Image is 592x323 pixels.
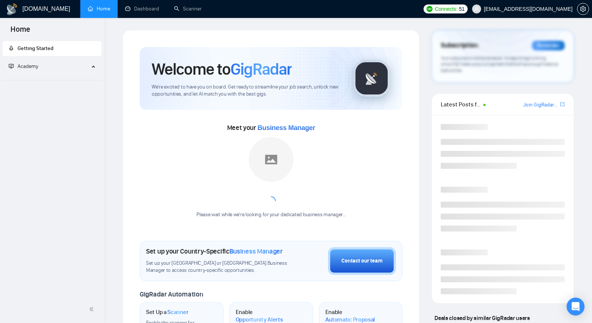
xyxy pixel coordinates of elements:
[560,101,565,108] a: export
[560,101,565,107] span: export
[459,5,465,13] span: 51
[353,60,390,97] img: gigradar-logo.png
[6,3,18,15] img: logo
[9,63,38,69] span: Academy
[3,77,102,82] li: Academy Homepage
[577,6,589,12] span: setting
[146,260,291,274] span: Set up your [GEOGRAPHIC_DATA] or [GEOGRAPHIC_DATA] Business Manager to access country-specific op...
[258,124,315,131] span: Business Manager
[4,24,36,40] span: Home
[441,39,478,52] span: Subscription
[441,100,481,109] span: Latest Posts from the GigRadar Community
[18,45,53,52] span: Getting Started
[152,84,341,98] span: We're excited to have you on board. Get ready to streamline your job search, unlock new opportuni...
[152,59,292,79] h1: Welcome to
[567,298,585,316] div: Open Intercom Messenger
[146,247,283,255] h1: Set up your Country-Specific
[523,101,559,109] a: Join GigRadar Slack Community
[435,5,457,13] span: Connects:
[146,308,188,316] h1: Set Up a
[18,63,38,69] span: Academy
[9,63,14,69] span: fund-projection-screen
[229,247,283,255] span: Business Manager
[88,6,110,12] a: homeHome
[266,196,276,206] span: loading
[577,3,589,15] button: setting
[89,305,96,313] span: double-left
[328,247,396,275] button: Contact our team
[577,6,589,12] a: setting
[427,6,433,12] img: upwork-logo.png
[192,211,350,218] div: Please wait while we're looking for your dedicated business manager...
[249,137,294,182] img: placeholder.png
[474,6,479,12] span: user
[341,257,382,265] div: Contact our team
[140,290,203,298] span: GigRadar Automation
[174,6,202,12] a: searchScanner
[230,59,292,79] span: GigRadar
[167,308,188,316] span: Scanner
[227,124,315,132] span: Meet your
[9,46,14,51] span: rocket
[532,41,565,50] div: Reminder
[3,41,102,56] li: Getting Started
[125,6,159,12] a: dashboardDashboard
[236,308,289,323] h1: Enable
[441,55,558,73] span: Your subscription will be renewed. To keep things running smoothly, make sure your payment method...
